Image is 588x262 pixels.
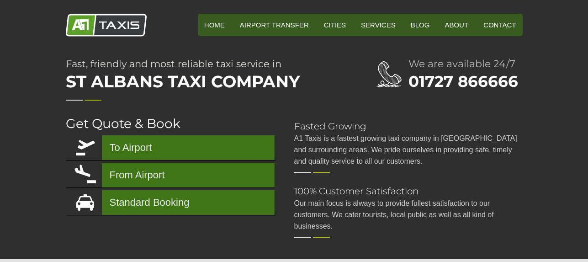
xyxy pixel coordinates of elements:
[408,59,523,69] h2: We are available 24/7
[66,117,276,130] h2: Get Quote & Book
[477,14,522,36] a: Contact
[355,14,402,36] a: Services
[66,190,275,215] a: Standard Booking
[66,135,275,160] a: To Airport
[408,72,518,91] a: 01727 866666
[66,163,275,187] a: From Airport
[198,14,231,36] a: HOME
[294,187,523,196] h2: 100% Customer Satisfaction
[438,14,475,36] a: About
[294,133,523,167] p: A1 Taxis is a fastest growing taxi company in [GEOGRAPHIC_DATA] and surrounding areas. We pride o...
[404,14,436,36] a: Blog
[294,198,523,232] p: Our main focus is always to provide fullest satisfaction to our customers. We cater tourists, loc...
[66,59,340,94] h1: Fast, friendly and most reliable taxi service in
[318,14,352,36] a: Cities
[294,122,523,131] h2: Fasted Growing
[233,14,315,36] a: Airport Transfer
[66,69,340,94] span: St Albans Taxi Company
[66,14,147,37] img: A1 Taxis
